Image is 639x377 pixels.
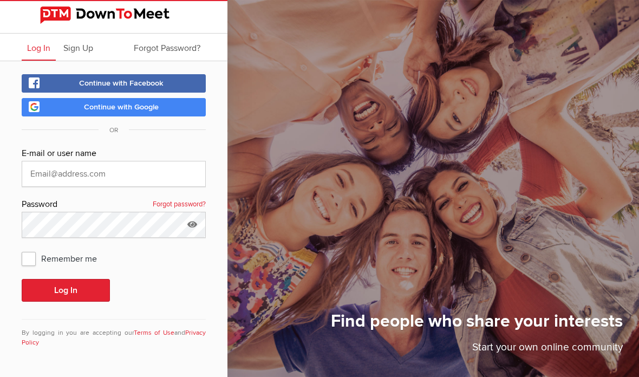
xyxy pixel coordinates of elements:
span: Log In [27,43,50,54]
input: Email@address.com [22,161,206,187]
div: By logging in you are accepting our and [22,319,206,348]
a: Forgot password? [153,198,206,212]
a: Sign Up [58,34,99,61]
button: Log In [22,279,110,302]
h1: Find people who share your interests [331,310,623,340]
a: Continue with Google [22,98,206,116]
div: Password [22,198,206,212]
span: Forgot Password? [134,43,200,54]
a: Log In [22,34,56,61]
a: Forgot Password? [128,34,206,61]
span: Continue with Facebook [79,79,164,88]
span: OR [99,126,129,134]
p: Start your own online community [331,340,623,361]
span: Remember me [22,249,108,268]
span: Continue with Google [84,102,159,112]
a: Terms of Use [134,329,175,337]
img: DownToMeet [40,6,187,24]
a: Continue with Facebook [22,74,206,93]
div: E-mail or user name [22,147,206,161]
span: Sign Up [63,43,93,54]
